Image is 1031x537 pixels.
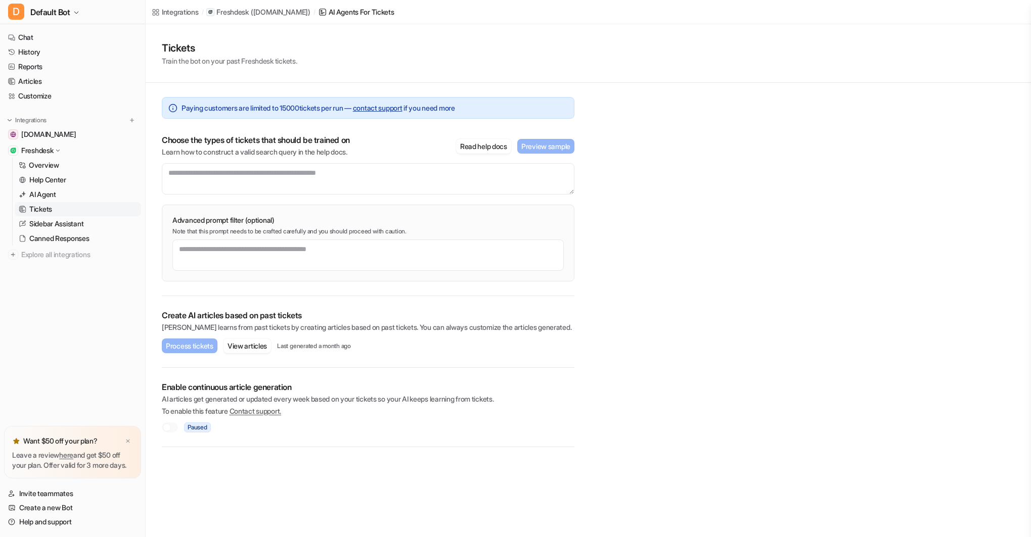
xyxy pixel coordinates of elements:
[251,7,310,17] p: ( [DOMAIN_NAME] )
[16,302,158,322] div: Our usual reply time 🕒
[29,6,45,22] img: Profile image for Operator
[319,7,394,17] a: AI Agents for tickets
[29,204,52,214] p: Tickets
[162,7,199,17] div: Integrations
[15,202,141,216] a: Tickets
[29,175,66,185] p: Help Center
[30,5,70,19] span: Default Bot
[16,331,24,339] button: Emoji picker
[8,53,194,252] div: help@testcancellations.com says…
[15,173,141,187] a: Help Center
[4,89,141,103] a: Customize
[23,436,98,446] p: Want $50 off your plan?
[128,117,136,124] img: menu_add.svg
[15,187,141,202] a: AI Agent
[162,338,217,353] button: Process tickets
[15,116,47,124] p: Integrations
[206,7,310,17] a: Freshdesk([DOMAIN_NAME])
[44,59,186,237] div: Hi We seem to have exceeded some unspecified quota for AI replies a while ago. When I queried it ...
[202,8,204,17] span: /
[9,310,194,327] textarea: Message…
[125,438,131,445] img: x
[162,56,297,66] p: Train the bot on your past Freshdesk tickets.
[15,231,141,246] a: Canned Responses
[216,7,248,17] p: Freshdesk
[230,407,282,415] span: Contact support.
[36,53,194,243] div: HiWe seem to have exceeded some unspecified quota for AI replies a while ago. When I queried it w...
[8,252,194,351] div: Operator says…
[8,250,18,260] img: explore all integrations
[456,139,511,154] button: Read help docs
[16,258,158,297] div: You’ll get replies here and in your email: ✉️
[8,4,24,20] span: D
[21,129,76,139] span: [DOMAIN_NAME]
[12,437,20,445] img: star
[162,382,574,392] p: Enable continuous article generation
[12,450,133,470] p: Leave a review and get $50 off your plan. Offer valid for 3 more days.
[162,322,574,332] p: [PERSON_NAME] learns from past tickets by creating articles based on past tickets. You can always...
[29,219,83,229] p: Sidebar Assistant
[6,117,13,124] img: expand menu
[158,4,177,23] button: Home
[162,310,574,320] p: Create AI articles based on past tickets
[4,60,141,74] a: Reports
[4,486,141,501] a: Invite teammates
[173,327,190,343] button: Send a message…
[172,215,564,225] p: Advanced prompt filter (optional)
[29,233,89,243] p: Canned Responses
[29,160,59,170] p: Overview
[353,104,402,112] a: contact support
[152,7,199,17] a: Integrations
[32,331,40,339] button: Gif picker
[162,406,574,416] p: To enable this feature
[16,278,97,296] b: [EMAIL_ADDRESS][DOMAIN_NAME]
[172,227,564,235] p: Note that this prompt needs to be crafted carefully and you should proceed with caution.
[15,217,141,231] a: Sidebar Assistant
[8,252,166,328] div: You’ll get replies here and in your email:✉️[EMAIL_ADDRESS][DOMAIN_NAME]Our usual reply time🕒1 day
[4,127,141,141] a: drivingtests.co.uk[DOMAIN_NAME]
[49,10,85,17] h1: Operator
[182,103,455,113] span: Paying customers are limited to 15000 tickets per run — if you need more
[184,422,211,432] span: Paused
[10,148,16,154] img: Freshdesk
[21,145,53,156] p: Freshdesk
[277,342,351,350] p: Last generated a month ago
[4,501,141,515] a: Create a new Bot
[4,248,141,262] a: Explore all integrations
[162,394,574,404] p: AI articles get generated or updated every week based on your tickets so your AI keeps learning f...
[59,451,73,459] a: here
[29,189,56,200] p: AI Agent
[7,4,26,23] button: go back
[48,331,56,339] button: Upload attachment
[4,45,141,59] a: History
[162,40,297,56] h1: Tickets
[517,139,574,154] button: Preview sample
[4,74,141,88] a: Articles
[15,158,141,172] a: Overview
[162,147,350,157] p: Learn how to construct a valid search query in the help docs.
[4,30,141,44] a: Chat
[313,8,316,17] span: /
[21,247,137,263] span: Explore all integrations
[162,135,350,145] p: Choose the types of tickets that should be trained on
[4,515,141,529] a: Help and support
[223,338,271,353] button: View articles
[329,7,394,17] div: AI Agents for tickets
[4,115,50,125] button: Integrations
[177,4,196,22] div: Close
[10,131,16,137] img: drivingtests.co.uk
